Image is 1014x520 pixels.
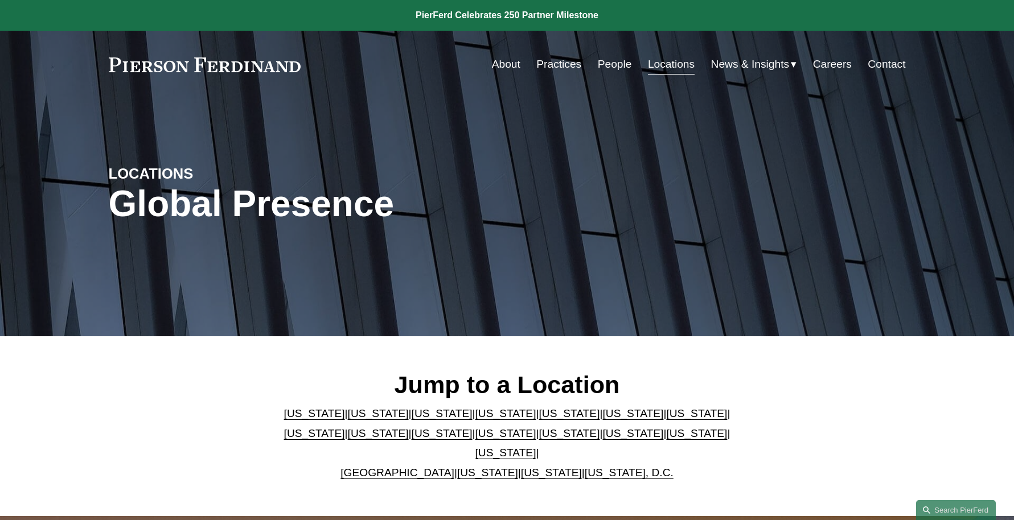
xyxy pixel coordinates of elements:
a: Search this site [916,500,996,520]
a: [US_STATE] [284,427,345,439]
a: [US_STATE] [539,427,600,439]
a: Practices [536,53,581,75]
a: [US_STATE] [521,467,582,478]
a: Careers [813,53,852,75]
a: [US_STATE] [348,427,409,439]
a: [US_STATE] [666,427,727,439]
a: [US_STATE] [475,407,536,419]
a: [US_STATE] [602,427,663,439]
h1: Global Presence [109,183,640,225]
a: [US_STATE] [348,407,409,419]
p: | | | | | | | | | | | | | | | | | | [274,404,740,482]
h4: LOCATIONS [109,164,308,183]
h2: Jump to a Location [274,370,740,399]
a: People [598,53,632,75]
a: [US_STATE], D.C. [585,467,674,478]
a: [US_STATE] [457,467,518,478]
a: About [492,53,520,75]
a: [US_STATE] [412,427,473,439]
a: [US_STATE] [539,407,600,419]
a: [US_STATE] [475,427,536,439]
a: [GEOGRAPHIC_DATA] [340,467,454,478]
a: [US_STATE] [412,407,473,419]
a: [US_STATE] [666,407,727,419]
a: [US_STATE] [284,407,345,419]
a: Contact [868,53,905,75]
a: [US_STATE] [475,447,536,459]
a: folder dropdown [711,53,797,75]
a: [US_STATE] [602,407,663,419]
span: News & Insights [711,55,790,75]
a: Locations [648,53,695,75]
